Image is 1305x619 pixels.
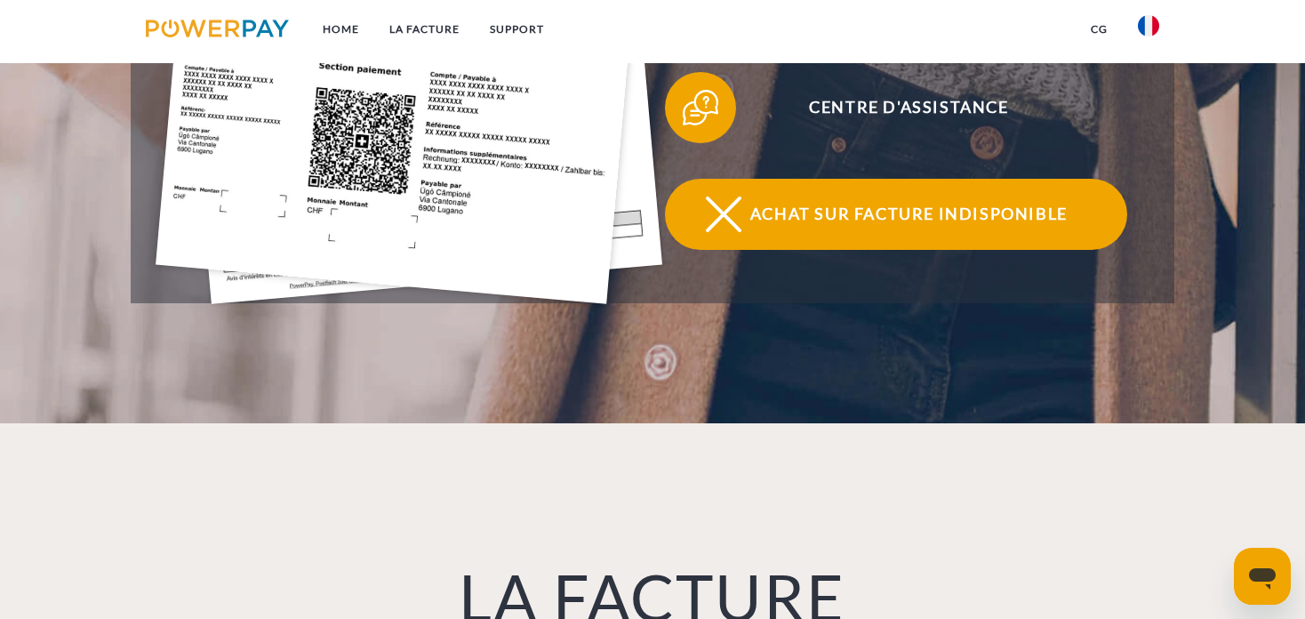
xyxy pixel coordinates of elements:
img: fr [1138,15,1159,36]
button: Achat sur facture indisponible [665,179,1127,250]
span: Achat sur facture indisponible [691,179,1126,250]
img: qb_close.svg [701,192,746,237]
button: Centre d'assistance [665,72,1127,143]
span: Centre d'assistance [691,72,1126,143]
iframe: Bouton de lancement de la fenêtre de messagerie, conversation en cours [1234,548,1291,605]
a: LA FACTURE [374,13,475,45]
img: qb_help.svg [678,85,723,130]
a: CG [1076,13,1123,45]
a: Home [308,13,374,45]
a: Support [475,13,559,45]
img: logo-powerpay.svg [146,20,289,37]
